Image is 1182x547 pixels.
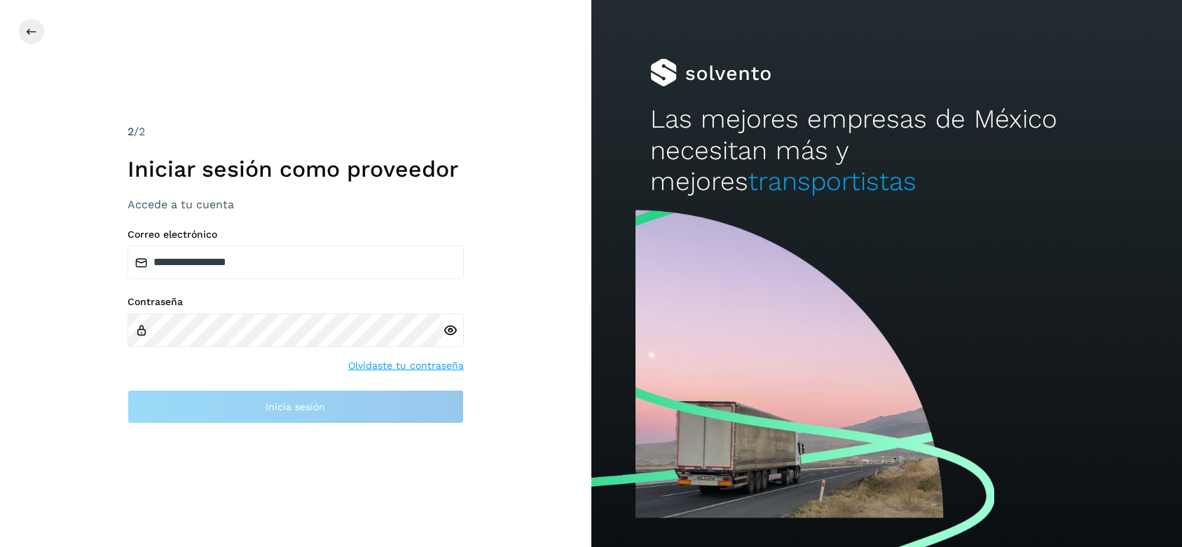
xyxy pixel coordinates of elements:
[128,123,464,140] div: /2
[128,198,464,211] h3: Accede a tu cuenta
[128,390,464,424] button: Inicia sesión
[128,156,464,182] h1: Iniciar sesión como proveedor
[266,402,325,412] span: Inicia sesión
[128,229,464,241] label: Correo electrónico
[128,125,134,138] span: 2
[748,166,916,196] span: transportistas
[348,358,464,373] a: Olvidaste tu contraseña
[650,104,1123,197] h2: Las mejores empresas de México necesitan más y mejores
[128,296,464,308] label: Contraseña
